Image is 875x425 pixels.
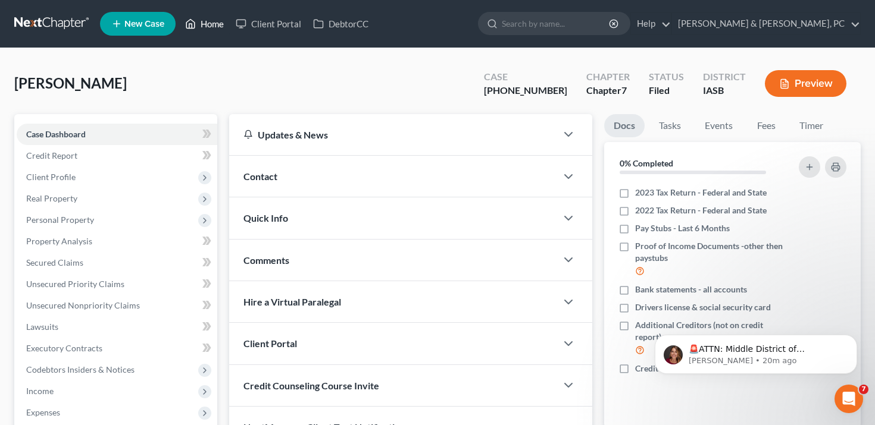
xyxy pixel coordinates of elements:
[179,13,230,34] a: Home
[747,114,785,137] a: Fees
[635,301,771,313] span: Drivers license & social security card
[14,74,127,92] span: [PERSON_NAME]
[635,319,786,343] span: Additional Creditors (not on credit report)
[859,385,868,394] span: 7
[17,316,217,338] a: Lawsuits
[17,252,217,273] a: Secured Claims
[26,364,135,374] span: Codebtors Insiders & Notices
[26,150,77,160] span: Credit Report
[243,128,543,141] div: Updates & News
[17,231,217,252] a: Property Analysis
[124,20,164,29] span: New Case
[243,338,297,349] span: Client Portal
[26,129,86,139] span: Case Dashboard
[17,145,217,166] a: Credit Report
[635,284,747,295] span: Bank statements - all accounts
[586,84,630,97] div: Chapter
[26,407,60,417] span: Expenses
[243,171,277,182] span: Contact
[635,363,742,374] span: Credit Counseling Certificate
[637,310,875,393] iframe: Intercom notifications message
[243,296,341,307] span: Hire a Virtual Paralegal
[26,236,92,246] span: Property Analysis
[26,279,124,289] span: Unsecured Priority Claims
[649,114,690,137] a: Tasks
[307,13,374,34] a: DebtorCC
[649,84,684,97] div: Filed
[26,386,54,396] span: Income
[243,254,289,266] span: Comments
[672,13,860,34] a: [PERSON_NAME] & [PERSON_NAME], PC
[484,70,567,84] div: Case
[635,222,730,234] span: Pay Stubs - Last 6 Months
[586,70,630,84] div: Chapter
[17,338,217,359] a: Executory Contracts
[26,322,58,332] span: Lawsuits
[26,343,102,353] span: Executory Contracts
[635,204,767,216] span: 2022 Tax Return - Federal and State
[649,70,684,84] div: Status
[26,193,77,203] span: Real Property
[631,13,671,34] a: Help
[502,12,611,34] input: Search by name...
[26,215,94,225] span: Personal Property
[635,187,767,199] span: 2023 Tax Return - Federal and State
[17,273,217,295] a: Unsecured Priority Claims
[703,84,746,97] div: IASB
[26,257,83,267] span: Secured Claims
[26,172,76,182] span: Client Profile
[17,295,217,316] a: Unsecured Nonpriority Claims
[765,70,846,97] button: Preview
[695,114,742,137] a: Events
[26,300,140,310] span: Unsecured Nonpriority Claims
[230,13,307,34] a: Client Portal
[790,114,833,137] a: Timer
[243,212,288,223] span: Quick Info
[17,124,217,145] a: Case Dashboard
[604,114,645,137] a: Docs
[835,385,863,413] iframe: Intercom live chat
[620,158,673,168] strong: 0% Completed
[703,70,746,84] div: District
[484,84,567,97] div: [PHONE_NUMBER]
[621,84,627,96] span: 7
[635,240,786,264] span: Proof of Income Documents -other then paystubs
[243,380,379,391] span: Credit Counseling Course Invite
